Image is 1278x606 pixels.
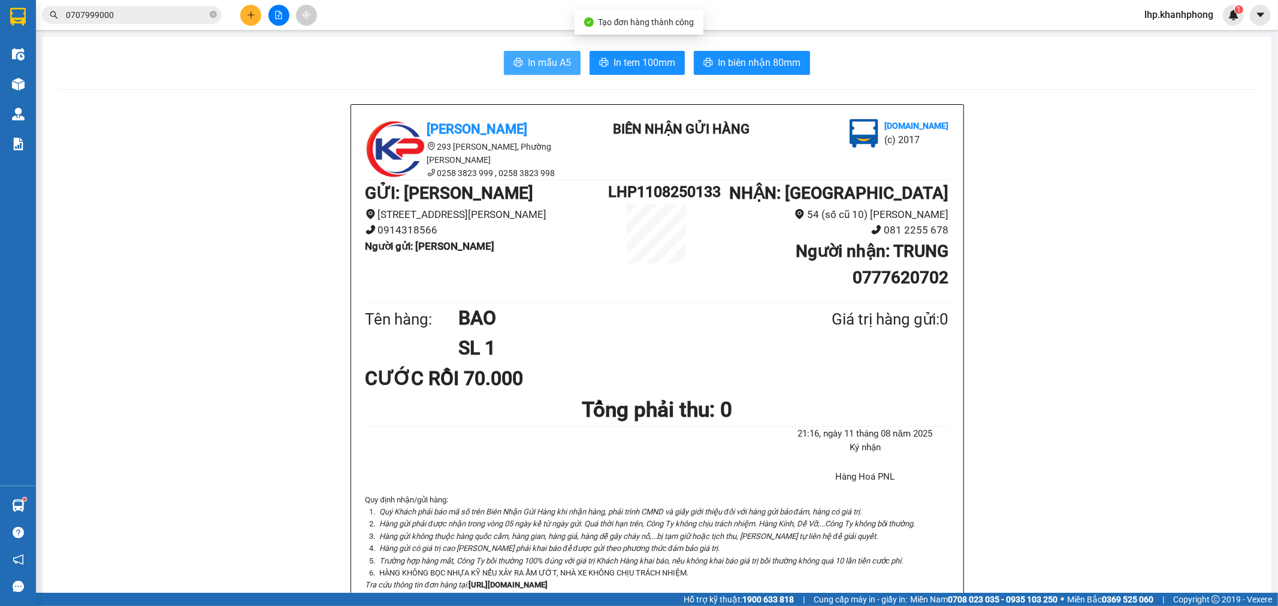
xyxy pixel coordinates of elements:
i: Quý Khách phải báo mã số trên Biên Nhận Gửi Hàng khi nhận hàng, phải trình CMND và giấy giới thiệ... [380,507,862,516]
li: HÀNG KHÔNG BỌC NHỰA KỸ NẾU XẢY RA ẨM ƯỚT, NHÀ XE KHÔNG CHỊU TRÁCH NHIỆM. [377,567,949,579]
li: 0914318566 [365,222,609,238]
img: solution-icon [12,138,25,150]
b: Người nhận : TRUNG 0777620702 [796,241,948,287]
img: icon-new-feature [1228,10,1239,20]
span: notification [13,554,24,565]
strong: 1900 633 818 [742,595,794,604]
img: logo.jpg [850,119,878,148]
li: 0258 3823 999 , 0258 3823 998 [365,166,581,180]
li: (c) 2017 [101,57,165,72]
li: (c) 2017 [884,132,948,147]
h1: SL 1 [458,333,774,363]
button: file-add [268,5,289,26]
img: warehouse-icon [12,48,25,60]
span: close-circle [210,11,217,18]
span: Miền Bắc [1067,593,1153,606]
span: check-circle [584,17,594,27]
i: Trường hợp hàng mất, Công Ty bồi thường 100% đúng với giá trị Khách Hàng khai báo, nếu không khai... [380,556,904,565]
i: Hàng gửi có giá trị cao [PERSON_NAME] phải khai báo để được gửi theo phương thức đảm bảo giá trị. [380,544,720,553]
span: phone [365,225,376,235]
span: | [803,593,805,606]
img: warehouse-icon [12,108,25,120]
b: [PERSON_NAME] [427,122,528,137]
button: printerIn biên nhận 80mm [694,51,810,75]
h1: LHP1108250133 [608,180,705,204]
span: aim [302,11,310,19]
span: printer [513,57,523,69]
img: warehouse-icon [12,499,25,512]
img: logo.jpg [365,119,425,179]
span: Tạo đơn hàng thành công [599,17,694,27]
i: Hàng gửi phải được nhận trong vòng 05 ngày kể từ ngày gửi. Quá thời hạn trên, Công Ty không chịu ... [380,519,916,528]
h1: Tổng phải thu: 0 [365,393,949,426]
div: Quy định nhận/gửi hàng : [365,494,949,592]
b: NHẬN : [GEOGRAPHIC_DATA] [729,183,948,203]
b: [DOMAIN_NAME] [884,121,948,131]
span: 1 [1237,5,1241,14]
span: search [50,11,58,19]
img: warehouse-icon [12,78,25,90]
li: 293 [PERSON_NAME], Phường [PERSON_NAME] [365,140,581,166]
span: Cung cấp máy in - giấy in: [814,593,907,606]
span: In tem 100mm [614,55,675,70]
strong: 0369 525 060 [1102,595,1153,604]
b: [PERSON_NAME] [15,77,68,134]
span: | [1162,593,1164,606]
div: Giá trị hàng gửi: 0 [774,307,948,332]
span: lhp.khanhphong [1135,7,1223,22]
img: logo-vxr [10,8,26,26]
li: Hàng Hoá PNL [781,470,948,484]
span: plus [247,11,255,19]
h1: BAO [458,303,774,333]
sup: 1 [23,498,26,501]
b: Người gửi : [PERSON_NAME] [365,240,495,252]
span: caret-down [1255,10,1266,20]
button: plus [240,5,261,26]
span: In biên nhận 80mm [718,55,800,70]
li: Ký nhận [781,441,948,455]
i: Hàng gửi không thuộc hàng quốc cấm, hàng gian, hàng giả, hàng dễ gây cháy nổ,...bị tạm giữ hoặc t... [380,532,878,541]
span: question-circle [13,527,24,538]
li: 081 2255 678 [706,222,949,238]
span: copyright [1211,595,1220,604]
b: [DOMAIN_NAME] [101,46,165,55]
span: printer [599,57,609,69]
img: logo.jpg [130,15,159,44]
button: printerIn mẫu A5 [504,51,581,75]
button: caret-down [1250,5,1271,26]
button: aim [296,5,317,26]
li: [STREET_ADDRESS][PERSON_NAME] [365,207,609,223]
sup: 1 [1235,5,1243,14]
i: Tra cứu thông tin đơn hàng tại: [365,580,469,589]
b: BIÊN NHẬN GỬI HÀNG [613,122,750,137]
span: Hỗ trợ kỹ thuật: [684,593,794,606]
input: Tìm tên, số ĐT hoặc mã đơn [66,8,207,22]
span: environment [794,209,805,219]
span: close-circle [210,10,217,21]
span: phone [427,168,436,177]
span: phone [871,225,881,235]
li: 54 (số cũ 10) [PERSON_NAME] [706,207,949,223]
span: Miền Nam [910,593,1058,606]
span: environment [427,142,436,150]
img: logo.jpg [15,15,75,75]
span: environment [365,209,376,219]
span: ⚪️ [1061,597,1064,602]
b: GỬI : [PERSON_NAME] [365,183,534,203]
span: message [13,581,24,592]
strong: 0708 023 035 - 0935 103 250 [948,595,1058,604]
b: BIÊN NHẬN GỬI HÀNG [77,17,115,95]
div: Tên hàng: [365,307,459,332]
span: In mẫu A5 [528,55,571,70]
div: CƯỚC RỒI 70.000 [365,363,558,393]
span: printer [703,57,713,69]
li: 21:16, ngày 11 tháng 08 năm 2025 [781,427,948,441]
strong: [URL][DOMAIN_NAME] [469,580,548,589]
span: file-add [274,11,283,19]
button: printerIn tem 100mm [590,51,685,75]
